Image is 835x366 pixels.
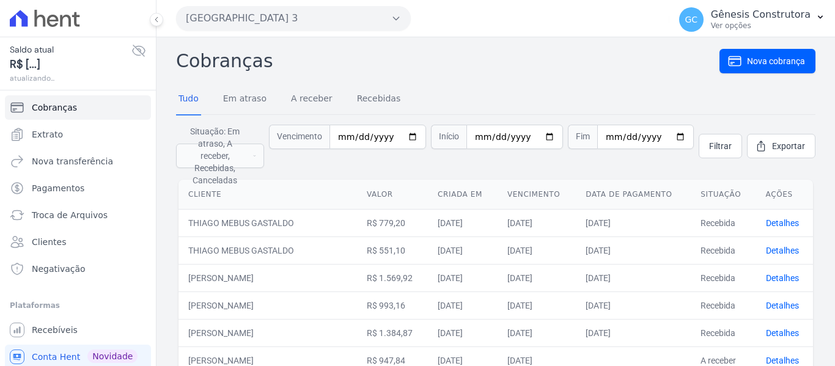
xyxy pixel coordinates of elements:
[355,84,403,115] a: Recebidas
[711,9,811,21] p: Gênesis Construtora
[32,128,63,141] span: Extrato
[10,56,131,73] span: R$ [...]
[5,257,151,281] a: Negativação
[32,209,108,221] span: Troca de Arquivos
[568,125,597,149] span: Fim
[576,264,691,291] td: [DATE]
[178,264,357,291] td: [PERSON_NAME]
[576,209,691,236] td: [DATE]
[691,319,756,346] td: Recebida
[5,95,151,120] a: Cobranças
[32,351,80,363] span: Conta Hent
[576,291,691,319] td: [DATE]
[32,324,78,336] span: Recebíveis
[498,264,576,291] td: [DATE]
[5,149,151,174] a: Nova transferência
[184,125,246,186] span: Situação: Em atraso, A receber, Recebidas, Canceladas
[269,125,329,149] span: Vencimento
[87,350,138,363] span: Novidade
[32,182,84,194] span: Pagamentos
[766,273,799,283] a: Detalhes
[719,49,815,73] a: Nova cobrança
[32,101,77,114] span: Cobranças
[498,291,576,319] td: [DATE]
[5,230,151,254] a: Clientes
[428,291,498,319] td: [DATE]
[766,328,799,338] a: Detalhes
[176,84,201,115] a: Tudo
[756,180,813,210] th: Ações
[178,209,357,236] td: THIAGO MEBUS GASTALDO
[428,180,498,210] th: Criada em
[357,291,428,319] td: R$ 993,16
[766,301,799,310] a: Detalhes
[32,155,113,167] span: Nova transferência
[498,236,576,264] td: [DATE]
[176,144,264,168] button: Situação: Em atraso, A receber, Recebidas, Canceladas
[5,122,151,147] a: Extrato
[428,319,498,346] td: [DATE]
[699,134,742,158] a: Filtrar
[178,180,357,210] th: Cliente
[221,84,269,115] a: Em atraso
[428,236,498,264] td: [DATE]
[766,218,799,228] a: Detalhes
[178,291,357,319] td: [PERSON_NAME]
[691,291,756,319] td: Recebida
[5,176,151,200] a: Pagamentos
[10,43,131,56] span: Saldo atual
[691,264,756,291] td: Recebida
[176,6,411,31] button: [GEOGRAPHIC_DATA] 3
[576,236,691,264] td: [DATE]
[428,209,498,236] td: [DATE]
[357,209,428,236] td: R$ 779,20
[691,236,756,264] td: Recebida
[32,263,86,275] span: Negativação
[357,180,428,210] th: Valor
[576,319,691,346] td: [DATE]
[669,2,835,37] button: GC Gênesis Construtora Ver opções
[766,356,799,365] a: Detalhes
[5,203,151,227] a: Troca de Arquivos
[178,236,357,264] td: THIAGO MEBUS GASTALDO
[709,140,732,152] span: Filtrar
[10,298,146,313] div: Plataformas
[498,180,576,210] th: Vencimento
[431,125,466,149] span: Início
[691,180,756,210] th: Situação
[576,180,691,210] th: Data de pagamento
[428,264,498,291] td: [DATE]
[32,236,66,248] span: Clientes
[498,209,576,236] td: [DATE]
[10,73,131,84] span: atualizando...
[357,264,428,291] td: R$ 1.569,92
[357,319,428,346] td: R$ 1.384,87
[711,21,811,31] p: Ver opções
[289,84,335,115] a: A receber
[747,134,815,158] a: Exportar
[357,236,428,264] td: R$ 551,10
[498,319,576,346] td: [DATE]
[176,47,719,75] h2: Cobranças
[772,140,805,152] span: Exportar
[691,209,756,236] td: Recebida
[766,246,799,255] a: Detalhes
[5,318,151,342] a: Recebíveis
[685,15,697,24] span: GC
[747,55,805,67] span: Nova cobrança
[178,319,357,346] td: [PERSON_NAME]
